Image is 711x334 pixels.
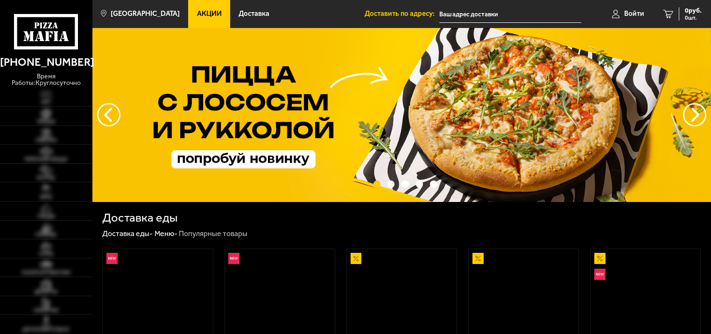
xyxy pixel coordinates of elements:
button: точки переключения [401,181,408,188]
span: Доставить по адресу: [365,10,439,17]
span: Акции [197,10,222,17]
button: точки переключения [387,181,394,188]
a: Меню- [155,229,177,238]
button: следующий [97,103,120,126]
img: Новинка [106,253,118,264]
span: [GEOGRAPHIC_DATA] [111,10,180,17]
span: 0 руб. [685,7,702,14]
img: Акционный [351,253,362,264]
h1: Доставка еды [102,212,177,223]
button: точки переключения [430,181,437,188]
button: точки переключения [373,181,380,188]
button: точки переключения [416,181,423,188]
img: Акционный [594,253,605,264]
div: Популярные товары [179,229,247,239]
button: предыдущий [683,103,706,126]
input: Ваш адрес доставки [439,6,582,23]
span: 0 шт. [685,15,702,21]
img: Новинка [594,269,605,280]
img: Новинка [228,253,239,264]
span: Доставка [239,10,269,17]
a: Доставка еды- [102,229,153,238]
span: Войти [624,10,644,17]
img: Акционный [472,253,484,264]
